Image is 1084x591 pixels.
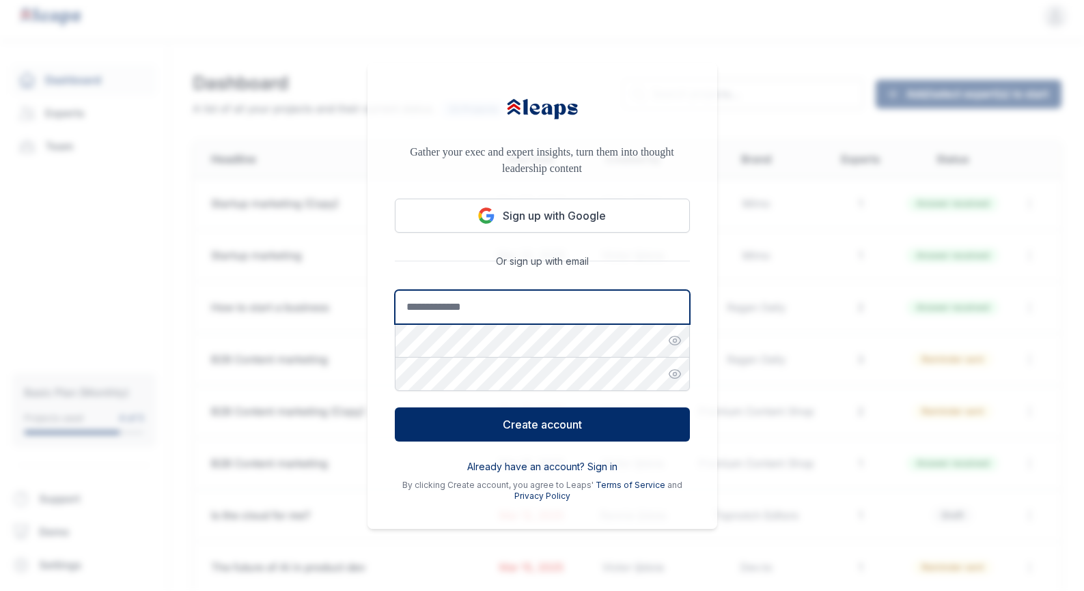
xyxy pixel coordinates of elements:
p: By clicking Create account, you agree to Leaps' and [395,480,690,502]
img: Google logo [478,207,495,224]
a: Privacy Policy [514,491,570,501]
p: Gather your exec and expert insights, turn them into thought leadership content [395,144,690,177]
button: Create account [395,407,690,442]
img: Leaps [505,90,580,128]
span: Or sign up with email [490,255,594,268]
button: Sign up with Google [395,199,690,233]
a: Terms of Service [596,480,665,490]
button: Already have an account? Sign in [467,460,617,474]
